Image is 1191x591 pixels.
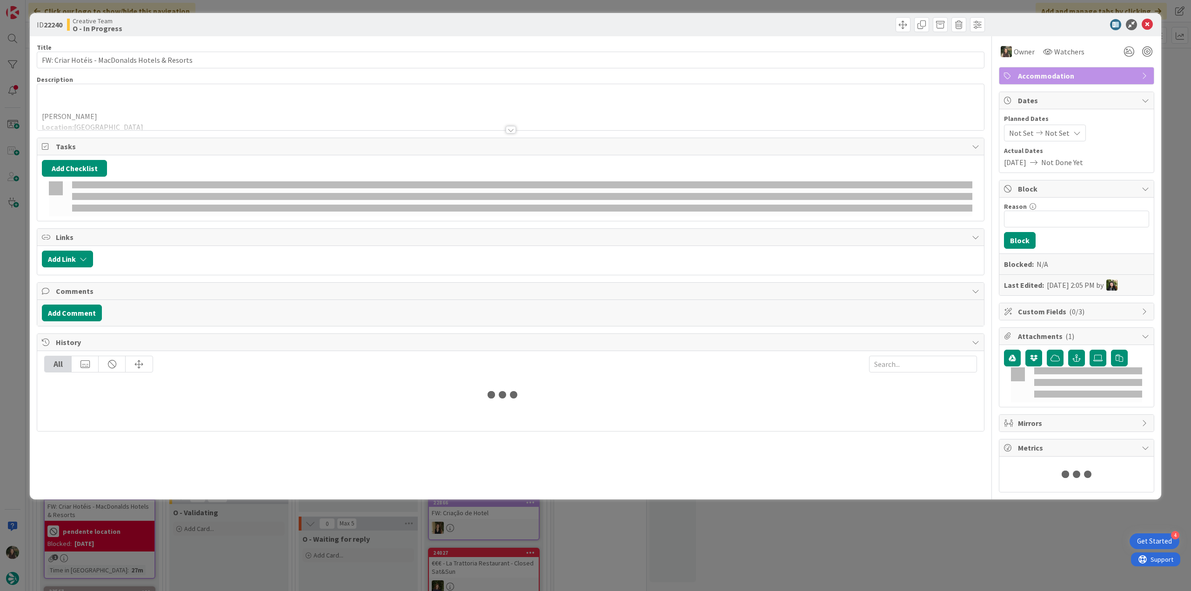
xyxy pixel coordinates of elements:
[1045,127,1070,139] span: Not Set
[44,20,62,29] b: 22240
[869,356,977,372] input: Search...
[1004,202,1027,211] label: Reason
[1171,531,1179,539] div: 4
[73,17,122,25] span: Creative Team
[56,286,967,297] span: Comments
[1137,537,1172,546] div: Get Started
[1014,46,1035,57] span: Owner
[56,337,967,348] span: History
[37,52,984,68] input: type card name here...
[45,356,72,372] div: All
[1009,127,1034,139] span: Not Set
[1047,279,1117,291] div: [DATE] 2:05 PM by
[1018,95,1137,106] span: Dates
[1018,331,1137,342] span: Attachments
[1069,307,1084,316] span: ( 0/3 )
[42,251,93,267] button: Add Link
[1004,114,1149,124] span: Planned Dates
[1004,232,1036,249] button: Block
[42,305,102,321] button: Add Comment
[37,75,73,84] span: Description
[1018,418,1137,429] span: Mirrors
[20,1,42,13] span: Support
[1004,157,1026,168] span: [DATE]
[1018,183,1137,194] span: Block
[1037,259,1048,270] div: N/A
[1041,157,1083,168] span: Not Done Yet
[1004,146,1149,156] span: Actual Dates
[42,160,107,177] button: Add Checklist
[1054,46,1084,57] span: Watchers
[1004,279,1044,291] b: Last Edited:
[73,25,122,32] b: O - In Progress
[1018,70,1137,81] span: Accommodation
[1001,46,1012,57] img: IG
[56,141,967,152] span: Tasks
[37,43,52,52] label: Title
[1106,279,1117,291] img: BC
[56,232,967,243] span: Links
[1004,259,1034,270] b: Blocked:
[1018,442,1137,453] span: Metrics
[37,19,62,30] span: ID
[1065,332,1074,341] span: ( 1 )
[1018,306,1137,317] span: Custom Fields
[1130,533,1179,549] div: Open Get Started checklist, remaining modules: 4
